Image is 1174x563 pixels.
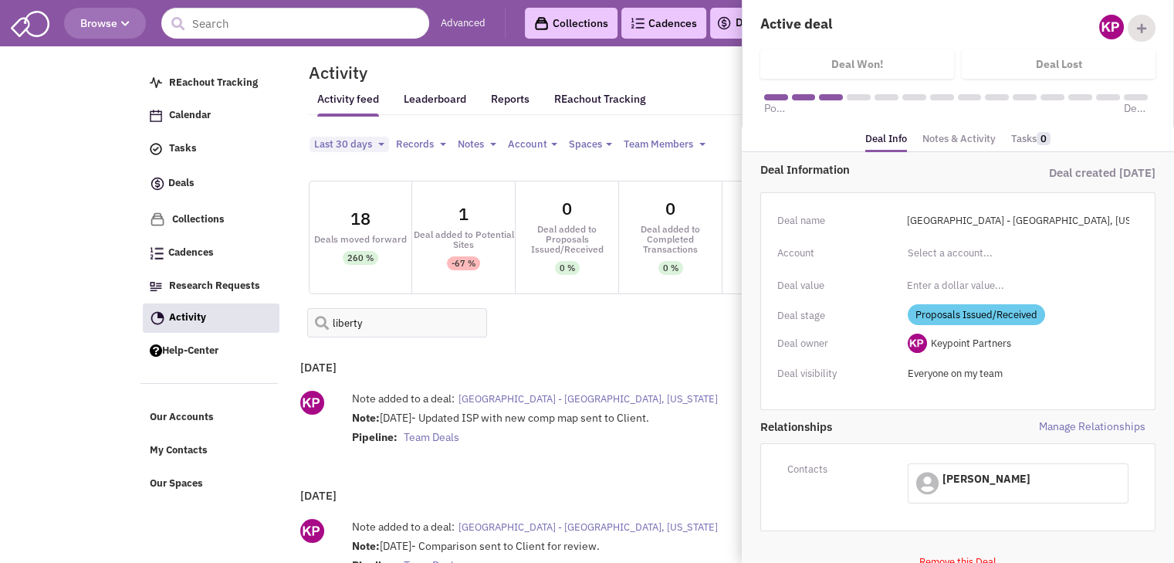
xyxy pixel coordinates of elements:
[1128,15,1155,42] div: Add Collaborator
[412,229,515,249] div: Deal added to Potential Sites
[458,521,718,534] span: [GEOGRAPHIC_DATA] - [GEOGRAPHIC_DATA], [US_STATE]
[760,161,958,178] div: Deal Information
[777,364,898,384] div: Deal visibility
[1099,15,1124,39] img: ny_GipEnDU-kinWYCc5EwQ.png
[350,210,370,227] div: 18
[143,304,279,333] a: Activity
[760,15,948,32] h4: Active deal
[352,411,380,425] strong: Note:
[508,137,547,151] span: Account
[452,256,475,270] div: -67 %
[80,16,130,30] span: Browse
[503,137,562,153] button: Account
[621,8,706,39] a: Cadences
[931,337,1011,350] span: Keypoint Partners
[722,234,825,244] div: Emails Sent
[150,411,214,424] span: Our Accounts
[663,261,678,275] div: 0 %
[1011,128,1051,151] a: Tasks
[352,539,380,553] strong: Note:
[347,251,374,265] div: 260 %
[142,239,279,268] a: Cadences
[142,403,279,432] a: Our Accounts
[491,92,529,116] a: Reports
[525,8,617,39] a: Collections
[352,430,398,444] strong: Pipeline:
[150,110,162,122] img: Calendar.png
[958,161,1155,185] div: Deal created [DATE]
[564,137,617,153] button: Spaces
[516,224,618,254] div: Deal added to Proposals Issued/Received
[169,310,206,324] span: Activity
[458,205,469,222] div: 1
[624,137,693,151] span: Team Members
[619,224,722,254] div: Deal added to Completed Transactions
[150,212,165,227] img: icon-collection-lavender.png
[310,137,389,153] button: Last 30 days
[404,430,459,444] span: Team Deals
[142,101,279,131] a: Calendar
[404,92,466,117] a: Leaderboard
[831,57,883,71] h4: Deal Won!
[777,334,898,354] div: Deal owner
[150,247,164,259] img: Cadences_logo.png
[777,460,898,480] div: Contacts
[942,472,1030,486] span: [PERSON_NAME]
[300,391,324,415] img: ny_GipEnDU-kinWYCc5EwQ.png
[161,8,429,39] input: Search
[908,304,1045,325] span: Proposals Issued/Received
[908,241,1040,266] input: Select a account...
[1124,100,1148,116] span: Deal Won
[716,14,764,32] a: Deals
[865,128,907,153] a: Deal Info
[631,18,645,29] img: Cadences_logo.png
[150,444,208,457] span: My Contacts
[777,276,898,296] div: Deal value
[352,519,455,534] label: Note added to a deal:
[908,361,1128,386] input: Select a privacy option...
[777,306,898,326] div: Deal stage
[172,212,225,226] span: Collections
[300,488,337,503] b: [DATE]
[619,137,710,153] button: Team Members
[150,175,165,193] img: icon-deals.svg
[142,134,279,164] a: Tasks
[11,8,49,37] img: SmartAdmin
[150,282,162,291] img: Research.png
[665,200,675,217] div: 0
[142,436,279,466] a: My Contacts
[314,137,372,151] span: Last 30 days
[169,109,211,122] span: Calendar
[150,143,162,155] img: icon-tasks.png
[352,391,455,406] label: Note added to a deal:
[142,337,279,366] a: Help-Center
[922,128,996,151] a: Notes & Activity
[716,14,732,32] img: icon-deals.svg
[534,16,549,31] img: icon-collection-lavender-black.svg
[142,205,279,235] a: Collections
[352,410,899,449] div: [DATE]- Updated ISP with new comp map sent to Client.
[453,137,501,153] button: Notes
[142,470,279,499] a: Our Spaces
[391,137,451,153] button: Records
[142,272,279,301] a: Research Requests
[300,519,324,543] img: ny_GipEnDU-kinWYCc5EwQ.png
[898,209,1138,233] input: Enter a deal name...
[441,16,486,31] a: Advanced
[777,211,898,231] div: Deal name
[150,477,203,490] span: Our Spaces
[168,246,214,259] span: Cadences
[300,360,337,375] b: [DATE]
[764,100,788,116] span: Potential Sites
[169,142,197,155] span: Tasks
[458,137,484,151] span: Notes
[958,419,1155,435] span: Manage Relationships
[307,308,488,337] input: Search Activity
[760,419,958,435] span: Relationships
[142,168,279,201] a: Deals
[898,273,1138,298] input: Enter a dollar value...
[310,234,412,244] div: Deals moved forward
[1037,132,1051,145] span: 0
[169,76,258,89] span: REachout Tracking
[142,69,279,98] a: REachout Tracking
